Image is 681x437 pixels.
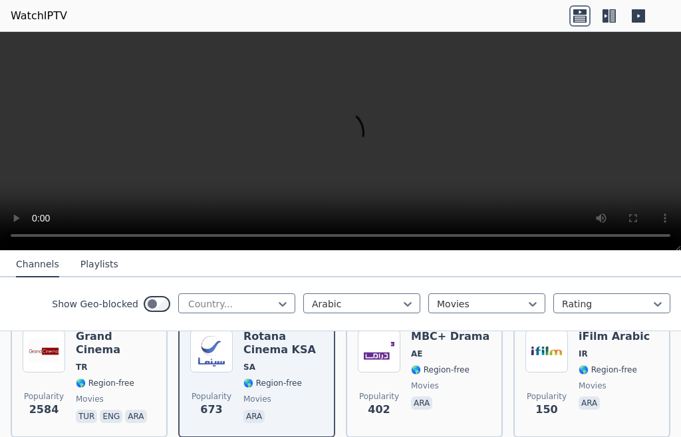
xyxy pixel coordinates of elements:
[192,391,231,402] span: Popularity
[23,330,65,372] img: Grand Cinema
[579,380,607,391] span: movies
[29,402,59,418] span: 2584
[535,402,557,418] span: 150
[243,362,255,372] span: SA
[200,402,222,418] span: 673
[368,402,390,418] span: 402
[579,364,637,375] span: 🌎 Region-free
[243,378,302,388] span: 🌎 Region-free
[190,330,233,372] img: Rotana Cinema KSA
[52,297,138,311] label: Show Geo-blocked
[579,330,650,343] h6: iFilm Arabic
[16,252,59,277] button: Channels
[76,362,87,372] span: TR
[358,330,400,372] img: MBC+ Drama
[359,391,399,402] span: Popularity
[411,330,489,343] h6: MBC+ Drama
[76,394,104,404] span: movies
[76,330,156,357] h6: Grand Cinema
[125,410,146,423] p: ara
[76,410,97,423] p: tur
[411,380,439,391] span: movies
[411,364,470,375] span: 🌎 Region-free
[100,410,122,423] p: eng
[80,252,118,277] button: Playlists
[11,8,67,24] a: WatchIPTV
[243,410,265,423] p: ara
[525,330,568,372] img: iFilm Arabic
[76,378,134,388] span: 🌎 Region-free
[579,349,588,359] span: IR
[527,391,567,402] span: Popularity
[243,394,271,404] span: movies
[579,396,600,410] p: ara
[243,330,323,357] h6: Rotana Cinema KSA
[24,391,64,402] span: Popularity
[411,349,422,359] span: AE
[411,396,432,410] p: ara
